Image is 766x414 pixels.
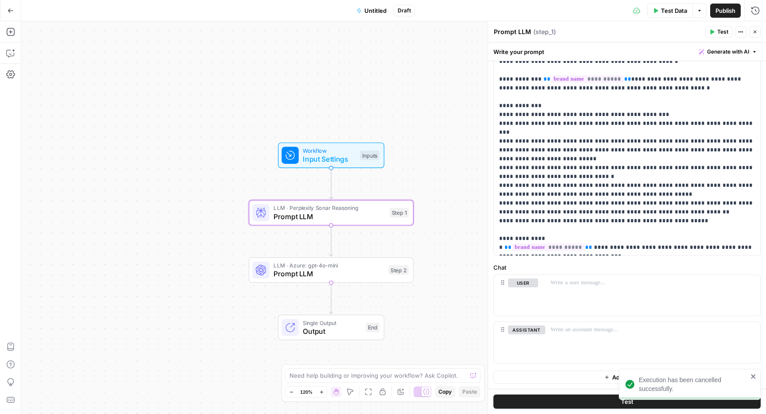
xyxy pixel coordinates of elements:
[621,397,633,406] span: Test
[494,275,538,316] div: user
[459,386,481,398] button: Paste
[300,388,313,395] span: 120%
[303,318,361,327] span: Single Output
[707,48,749,56] span: Generate with AI
[274,204,385,212] span: LLM · Perplexity Sonar Reasoning
[366,323,379,333] div: End
[249,257,414,283] div: LLM · Azure: gpt-4o-miniPrompt LLMStep 2
[303,146,356,155] span: Workflow
[717,28,728,36] span: Test
[329,283,332,314] g: Edge from step_2 to end
[494,27,531,36] textarea: Prompt LLM
[398,7,411,15] span: Draft
[715,6,735,15] span: Publish
[390,208,409,218] div: Step 1
[494,322,538,363] div: assistant
[329,168,332,199] g: Edge from start to step_1
[249,315,414,340] div: Single OutputOutputEnd
[696,46,761,58] button: Generate with AI
[508,325,545,334] button: assistant
[639,375,748,393] div: Execution has been cancelled successfully.
[750,373,757,380] button: close
[438,388,452,396] span: Copy
[493,395,761,409] button: Test
[488,43,766,61] div: Write your prompt
[364,6,387,15] span: Untitled
[533,27,556,36] span: ( step_1 )
[249,200,414,226] div: LLM · Perplexity Sonar ReasoningPrompt LLMStep 1
[249,143,414,168] div: WorkflowInput SettingsInputs
[274,211,385,222] span: Prompt LLM
[303,154,356,164] span: Input Settings
[493,371,761,384] button: Add Message
[435,386,455,398] button: Copy
[351,4,392,18] button: Untitled
[705,26,732,38] button: Test
[274,268,384,279] span: Prompt LLM
[274,261,384,270] span: LLM · Azure: gpt-4o-mini
[612,373,650,382] span: Add Message
[389,265,409,275] div: Step 2
[303,326,361,337] span: Output
[360,151,379,160] div: Inputs
[462,388,477,396] span: Paste
[493,263,761,272] label: Chat
[329,225,332,256] g: Edge from step_1 to step_2
[647,4,693,18] button: Test Data
[661,6,687,15] span: Test Data
[710,4,741,18] button: Publish
[508,279,538,287] button: user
